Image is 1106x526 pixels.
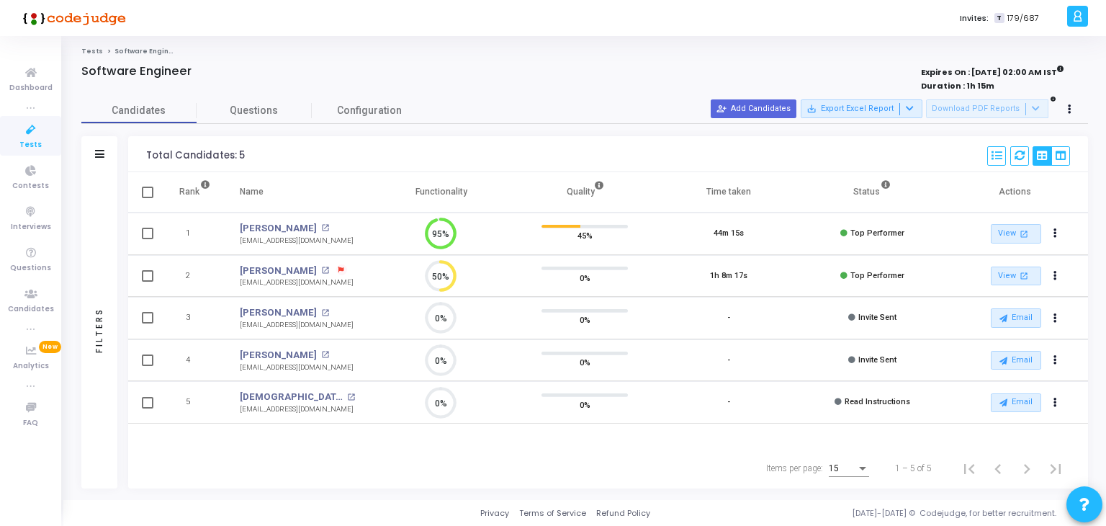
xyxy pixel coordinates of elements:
mat-icon: open_in_new [321,309,329,317]
span: Questions [10,262,51,275]
span: 0% [580,270,590,285]
span: Configuration [337,103,402,118]
button: Last page [1041,454,1070,483]
th: Functionality [369,172,513,213]
th: Quality [513,172,657,213]
div: 1 – 5 of 5 [895,462,932,475]
mat-icon: open_in_new [347,393,355,401]
td: 5 [164,381,225,424]
span: 15 [829,463,839,473]
a: [DEMOGRAPHIC_DATA] [240,390,343,404]
div: Name [240,184,264,200]
span: 0% [580,397,590,411]
span: Contests [12,180,49,192]
span: Invite Sent [858,313,896,322]
span: Analytics [13,360,49,373]
div: View Options [1033,146,1070,166]
span: Candidates [81,103,197,118]
a: View [991,267,1041,286]
mat-icon: open_in_new [1018,228,1030,240]
strong: Duration : 1h 15m [921,80,994,92]
mat-icon: person_add_alt [716,104,727,114]
div: [EMAIL_ADDRESS][DOMAIN_NAME] [240,362,354,373]
a: [PERSON_NAME] [240,306,317,320]
span: Read Instructions [845,397,910,406]
button: Email [991,308,1041,327]
td: 2 [164,255,225,298]
mat-icon: save_alt [806,104,817,114]
div: - [727,355,730,367]
span: Candidates [8,303,54,316]
button: Export Excel Report [801,99,922,118]
span: New [39,341,61,353]
a: [PERSON_NAME] [240,264,317,278]
div: Total Candidates: 5 [146,150,245,161]
span: 179/687 [1007,12,1039,24]
nav: breadcrumb [81,47,1088,56]
div: 1h 8m 17s [710,270,747,282]
button: Download PDF Reports [926,99,1048,118]
button: Actions [1046,224,1066,244]
mat-icon: open_in_new [321,224,329,232]
span: 0% [580,355,590,370]
span: Invite Sent [858,355,896,365]
span: Top Performer [850,228,904,238]
span: 0% [580,313,590,327]
button: Email [991,351,1041,370]
a: [PERSON_NAME] [240,221,317,236]
span: Tests [19,139,42,151]
td: 1 [164,213,225,255]
button: Actions [1046,266,1066,286]
div: - [727,396,730,409]
th: Rank [164,172,225,213]
div: Items per page: [766,462,823,475]
div: [EMAIL_ADDRESS][DOMAIN_NAME] [240,404,355,415]
div: [EMAIL_ADDRESS][DOMAIN_NAME] [240,277,354,288]
button: Add Candidates [711,99,796,118]
a: Refund Policy [596,507,650,520]
button: Actions [1046,350,1066,370]
h4: Software Engineer [81,64,192,79]
div: Time taken [706,184,751,200]
span: 45% [577,228,593,243]
span: Interviews [11,221,51,233]
a: Privacy [480,507,509,520]
th: Status [801,172,945,213]
button: Next page [1012,454,1041,483]
div: [EMAIL_ADDRESS][DOMAIN_NAME] [240,320,354,331]
a: Terms of Service [519,507,586,520]
mat-select: Items per page: [829,464,869,474]
mat-icon: open_in_new [321,351,329,359]
span: Dashboard [9,82,53,94]
a: View [991,224,1041,244]
button: Actions [1046,308,1066,329]
button: First page [955,454,984,483]
span: Software Engineer [114,47,181,55]
div: Filters [93,251,106,409]
button: Actions [1046,393,1066,413]
td: 3 [164,297,225,339]
a: [PERSON_NAME] [240,348,317,362]
mat-icon: open_in_new [321,267,329,275]
button: Email [991,393,1041,412]
td: 4 [164,339,225,382]
span: Top Performer [850,271,904,280]
a: Tests [81,47,103,55]
span: FAQ [23,417,38,429]
th: Actions [944,172,1088,213]
mat-icon: open_in_new [1018,269,1030,282]
img: logo [18,4,126,32]
strong: Expires On : [DATE] 02:00 AM IST [921,63,1064,79]
span: T [994,13,1004,24]
div: [EMAIL_ADDRESS][DOMAIN_NAME] [240,236,354,246]
div: 44m 15s [714,228,744,240]
div: - [727,312,730,324]
label: Invites: [960,12,989,24]
div: [DATE]-[DATE] © Codejudge, for better recruitment. [650,507,1088,520]
span: Questions [197,103,312,118]
button: Previous page [984,454,1012,483]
